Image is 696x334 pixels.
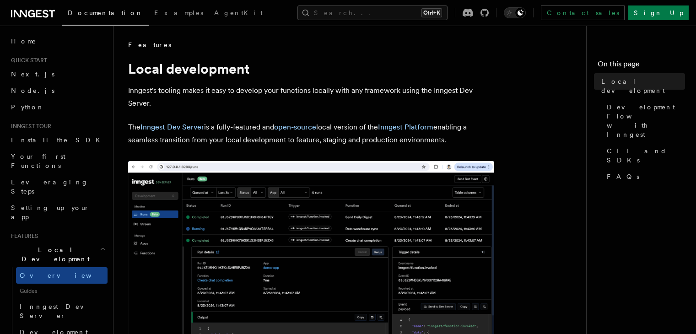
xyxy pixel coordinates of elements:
span: CLI and SDKs [607,146,685,165]
span: Local development [601,77,685,95]
p: The is a fully-featured and local version of the enabling a seamless transition from your local d... [128,121,494,146]
span: Home [11,37,37,46]
span: Your first Functions [11,153,65,169]
span: Overview [20,272,114,279]
a: Inngest Dev Server [140,123,204,131]
a: Examples [149,3,209,25]
span: Local Development [7,245,100,264]
a: Sign Up [628,5,689,20]
a: Inngest Dev Server [16,298,108,324]
a: Home [7,33,108,49]
span: Node.js [11,87,54,94]
a: Inngest Platform [378,123,433,131]
span: Quick start [7,57,47,64]
span: Inngest tour [7,123,51,130]
a: Python [7,99,108,115]
h1: Local development [128,60,494,77]
span: Next.js [11,70,54,78]
span: Inngest Dev Server [20,303,98,319]
a: Next.js [7,66,108,82]
span: Documentation [68,9,143,16]
a: Setting up your app [7,199,108,225]
span: Guides [16,284,108,298]
span: AgentKit [214,9,263,16]
a: open-source [274,123,316,131]
span: Leveraging Steps [11,178,88,195]
a: Overview [16,267,108,284]
a: Node.js [7,82,108,99]
a: Leveraging Steps [7,174,108,199]
span: FAQs [607,172,639,181]
span: Features [7,232,38,240]
button: Search...Ctrl+K [297,5,448,20]
a: Documentation [62,3,149,26]
a: CLI and SDKs [603,143,685,168]
p: Inngest's tooling makes it easy to develop your functions locally with any framework using the In... [128,84,494,110]
span: Examples [154,9,203,16]
span: Python [11,103,44,111]
a: Local development [598,73,685,99]
a: FAQs [603,168,685,185]
span: Development Flow with Inngest [607,102,685,139]
button: Toggle dark mode [504,7,526,18]
kbd: Ctrl+K [421,8,442,17]
button: Local Development [7,242,108,267]
a: Development Flow with Inngest [603,99,685,143]
span: Setting up your app [11,204,90,221]
a: Contact sales [541,5,625,20]
span: Install the SDK [11,136,106,144]
a: Your first Functions [7,148,108,174]
h4: On this page [598,59,685,73]
span: Features [128,40,171,49]
a: Install the SDK [7,132,108,148]
a: AgentKit [209,3,268,25]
